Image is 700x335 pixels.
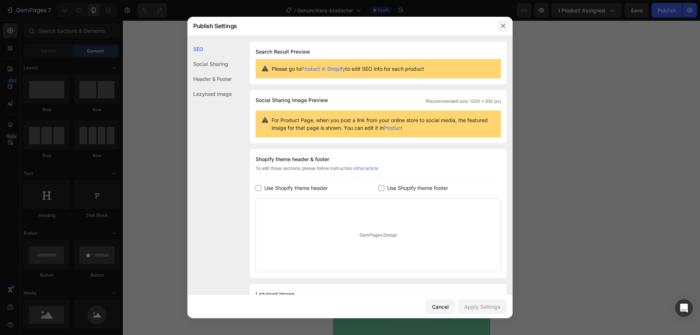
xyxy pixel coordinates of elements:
[256,199,501,272] div: GemPages Design
[675,299,693,317] div: Open Intercom Messenger
[187,71,232,86] div: Header & Footer
[74,81,141,94] span: de genunchi?
[21,262,144,280] span: Simți diferența încă din primele zile de utilizare
[9,133,31,140] u: corecta
[301,66,345,72] a: Product in Shopify
[256,155,501,164] div: Shopify theme header & footer
[6,101,43,119] span: Genunchiera ortopedică
[187,16,494,35] div: Publish Settings
[256,290,501,299] div: Lazyload Image
[256,47,501,56] h1: Search Result Preview
[256,96,328,105] span: Social Sharing Image Preview
[46,50,94,56] u: 4,9/5 (129 recenzii)
[21,167,132,185] span: Ameliorează durerile de genunchi cauzate de artroză
[187,57,232,71] div: Social Sharing
[272,116,495,132] span: For Product Page, when you post a link from your online store to social media, the featured image...
[5,81,74,94] u: dureri cronice
[384,125,402,131] a: Product
[256,165,501,178] div: To edit those sections, please follow instruction in
[187,86,232,101] div: Lazyload Image
[426,299,455,314] button: Cancel
[464,303,501,311] div: Apply Settings
[8,19,145,43] span: – Îți aliniază corect genunchiul în viața de zi cu zi |
[7,6,149,44] h2: Genunchiera ortopedică
[21,199,141,217] span: Îmbunătățește alinierea și stabilitatea articulației
[63,301,102,307] div: Drop element here
[187,42,232,57] div: SEO
[387,184,448,192] span: Use Shopify theme footer
[6,111,154,151] span: folosește o tehnologie biomecanică specializată, concepută pentru a poziția articulației genunchi...
[75,32,124,43] u: 1+1GRATIS
[5,66,79,79] span: Te confrunți cu
[264,184,328,192] span: Use Shopify theme header
[458,299,507,314] button: Apply Settings
[36,111,90,118] strong: [DOMAIN_NAME]
[432,303,449,311] div: Cancel
[425,98,501,105] span: (Recommended size: 1200 x 630 px)
[357,165,378,171] a: this article
[21,230,126,248] span: Reduce senzația de rigiditate și disconfort la nivelul genunchiului
[272,65,424,73] span: Please go to to edit SEO info for each product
